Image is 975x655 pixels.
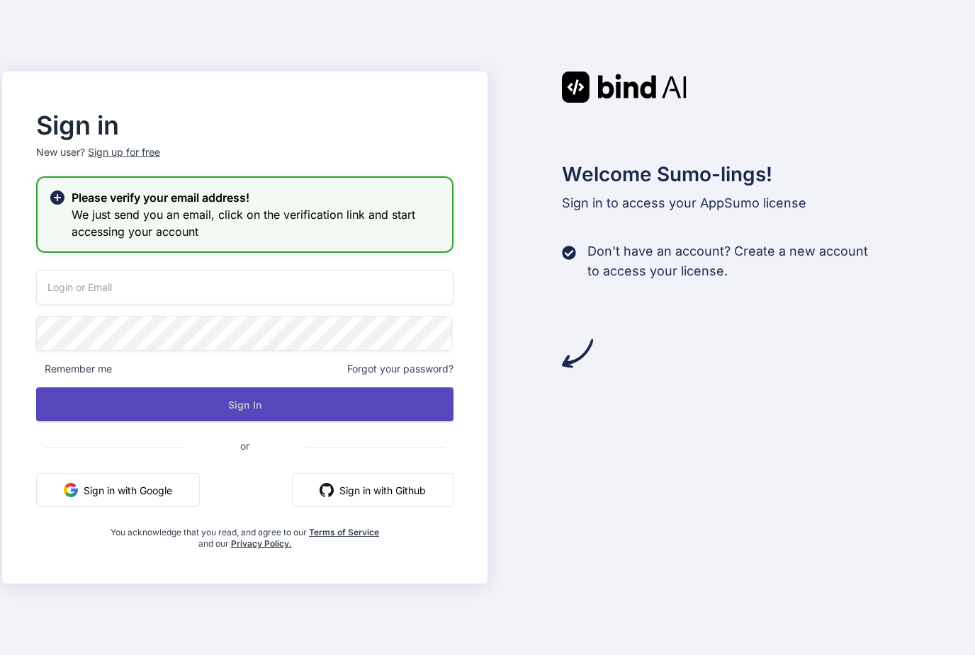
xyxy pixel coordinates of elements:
span: or [184,428,306,463]
h3: We just send you an email, click on the verification link and start accessing your account [72,206,441,240]
img: google [64,483,78,497]
img: arrow [562,338,593,369]
button: Sign In [36,387,453,421]
h2: Welcome Sumo-lings! [562,159,973,189]
p: New user? [36,145,453,176]
p: Don't have an account? Create a new account to access your license. [587,241,868,281]
div: Sign up for free [88,145,160,159]
span: Forgot your password? [347,362,453,376]
span: Remember me [36,362,112,376]
button: Sign in with Github [292,473,453,507]
a: Terms of Service [309,527,379,537]
h2: Please verify your email address! [72,189,441,206]
a: Privacy Policy. [231,538,292,549]
p: Sign in to access your AppSumo license [562,193,973,213]
input: Login or Email [36,270,453,304]
button: Sign in with Google [36,473,200,507]
div: You acknowledge that you read, and agree to our and our [106,518,384,549]
img: Bind AI logo [562,72,687,103]
img: github [320,483,334,497]
h2: Sign in [36,114,453,137]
